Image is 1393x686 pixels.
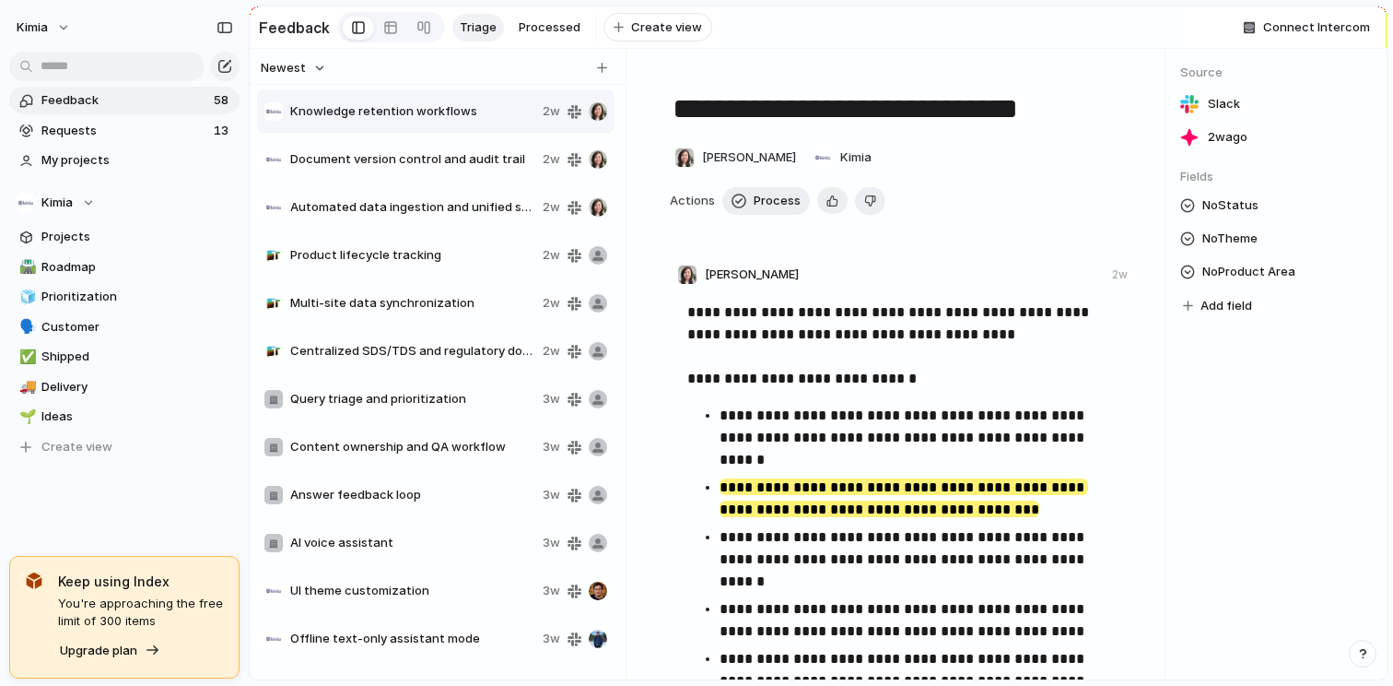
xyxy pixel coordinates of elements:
span: 2w [543,246,560,265]
span: 2w [543,150,560,169]
button: Connect Intercom [1235,14,1377,41]
div: 🗣️ [19,316,32,337]
a: 🛣️Roadmap [9,254,240,281]
a: ✅Shipped [9,343,240,371]
button: 🌱 [17,408,35,426]
span: Kimia [17,18,48,37]
span: Customer [41,318,233,337]
span: 2w ago [1208,128,1247,147]
span: Query triage and prioritization [290,390,535,408]
span: Automated data ingestion and unified search [290,198,535,217]
span: AI voice assistant [290,534,535,552]
button: Newest [258,56,329,80]
span: No Theme [1202,228,1258,250]
span: 2w [543,198,560,217]
span: Create view [41,438,112,456]
span: Knowledge retention workflows [290,102,535,121]
span: 58 [214,91,232,110]
span: Connect Intercom [1263,18,1370,37]
button: Create view [9,433,240,461]
span: Projects [41,228,233,246]
span: Slack [1208,95,1240,113]
span: Upgrade plan [60,642,137,660]
div: ✅ [19,347,32,368]
span: Keep using Index [58,572,224,591]
button: Delete [855,187,885,215]
span: Feedback [41,91,208,110]
span: 2w [543,294,560,313]
a: Requests13 [9,117,240,145]
button: Kimia [808,143,876,172]
span: Shipped [41,348,233,366]
button: Create view [603,13,712,42]
span: Kimia [840,148,872,167]
button: 🚚 [17,378,35,396]
span: Create view [631,18,702,37]
span: UI theme customization [290,582,535,600]
button: Kimia [9,189,240,217]
a: 🚚Delivery [9,373,240,401]
span: Roadmap [41,258,233,277]
a: My projects [9,147,240,174]
span: 2w [543,342,560,361]
span: Answer feedback loop [290,486,535,504]
span: Newest [261,59,306,77]
span: 3w [543,438,560,456]
a: Projects [9,223,240,251]
a: Slack [1180,91,1372,117]
span: 2w [543,102,560,121]
button: Kimia [8,13,80,42]
span: Delivery [41,378,233,396]
span: 3w [543,582,560,600]
span: Multi-site data synchronization [290,294,535,313]
button: ✅ [17,348,35,366]
div: 🛣️ [19,256,32,278]
a: 🧊Prioritization [9,283,240,311]
span: 3w [543,390,560,408]
a: Feedback58 [9,87,240,114]
a: 🗣️Customer [9,313,240,341]
span: Process [754,192,801,210]
span: [PERSON_NAME] [702,148,796,167]
div: 🧊 [19,287,32,308]
a: Triage [452,14,504,41]
span: Fields [1180,168,1372,186]
span: Content ownership and QA workflow [290,438,535,456]
button: 🧊 [17,288,35,306]
span: Offline text-only assistant mode [290,630,535,648]
span: Add field [1200,297,1252,315]
span: Centralized SDS/TDS and regulatory document repository [290,342,535,361]
span: Prioritization [41,288,233,306]
button: [PERSON_NAME] [670,143,801,172]
span: Requests [41,122,208,140]
span: Processed [519,18,580,37]
span: You're approaching the free limit of 300 items [58,595,224,631]
h2: Feedback [259,17,330,39]
span: [PERSON_NAME] [705,266,799,284]
span: 3w [543,486,560,504]
span: Ideas [41,408,233,426]
button: Upgrade plan [54,638,166,664]
span: My projects [41,151,233,170]
button: Process [722,187,810,215]
div: 🌱 [19,407,32,428]
button: 🗣️ [17,318,35,337]
span: 13 [214,122,232,140]
a: 🌱Ideas [9,403,240,431]
span: 3w [543,630,560,648]
span: No Product Area [1202,261,1295,283]
button: Add field [1180,294,1255,318]
span: Triage [460,18,497,37]
span: Actions [670,192,715,210]
a: Processed [511,14,588,41]
span: 3w [543,534,560,552]
span: Product lifecycle tracking [290,246,535,265]
div: 2w [1112,266,1128,283]
span: No Status [1202,195,1258,217]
